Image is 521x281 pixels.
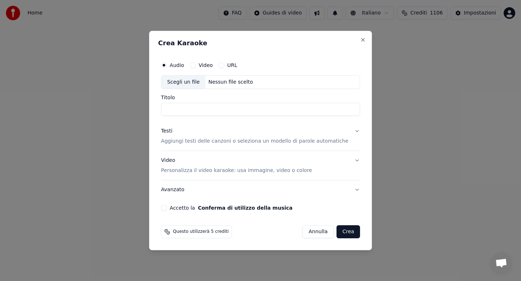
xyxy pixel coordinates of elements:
p: Aggiungi testi delle canzoni o seleziona un modello di parole automatiche [161,138,348,145]
div: Testi [161,127,172,135]
p: Personalizza il video karaoke: usa immagine, video o colore [161,167,312,174]
h2: Crea Karaoke [158,40,363,46]
button: Accetto la [198,205,293,210]
button: Annulla [302,225,334,238]
span: Questo utilizzerà 5 crediti [173,229,229,235]
label: Accetto la [170,205,292,210]
label: Video [199,63,213,68]
button: Crea [337,225,360,238]
label: URL [227,63,237,68]
button: VideoPersonalizza il video karaoke: usa immagine, video o colore [161,151,360,180]
label: Audio [170,63,184,68]
div: Scegli un file [161,76,206,89]
div: Nessun file scelto [206,79,256,86]
label: Titolo [161,95,360,100]
button: Avanzato [161,180,360,199]
div: Video [161,157,312,174]
button: TestiAggiungi testi delle canzoni o seleziona un modello di parole automatiche [161,122,360,151]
